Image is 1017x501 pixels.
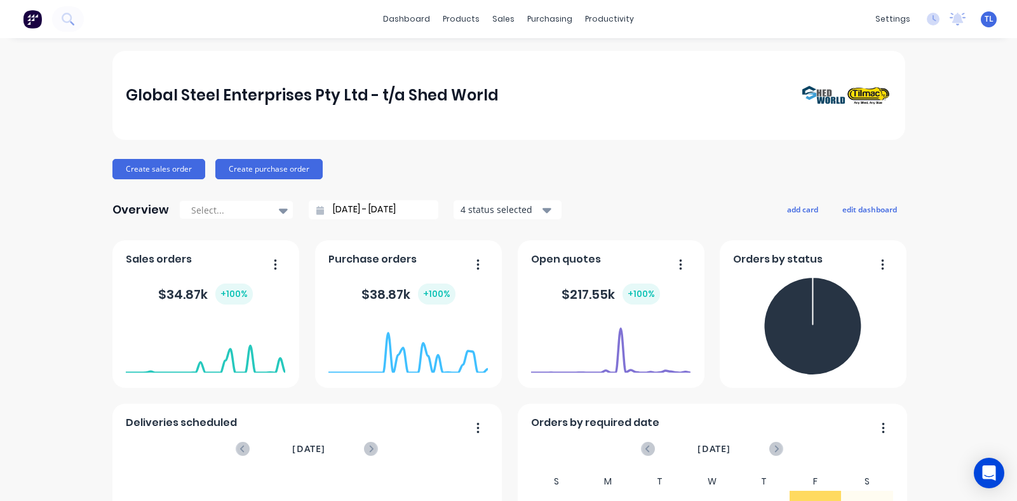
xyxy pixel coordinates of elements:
span: TL [985,13,993,25]
div: Overview [112,197,169,223]
div: $ 38.87k [361,284,455,305]
span: [DATE] [292,442,325,456]
div: settings [869,10,917,29]
span: Open quotes [531,252,601,267]
div: products [436,10,486,29]
img: Global Steel Enterprises Pty Ltd - t/a Shed World [802,86,891,106]
button: edit dashboard [834,201,905,217]
span: [DATE] [697,442,731,456]
div: $ 34.87k [158,284,253,305]
div: W [686,472,738,491]
span: Sales orders [126,252,192,267]
div: S [530,472,583,491]
div: S [841,472,893,491]
div: T [737,472,790,491]
span: Deliveries scheduled [126,415,237,430]
span: Orders by status [733,252,823,267]
div: + 100 % [418,284,455,305]
div: productivity [579,10,640,29]
span: Purchase orders [328,252,417,267]
div: purchasing [521,10,579,29]
a: dashboard [377,10,436,29]
div: Global Steel Enterprises Pty Ltd - t/a Shed World [126,83,499,108]
button: add card [779,201,826,217]
div: $ 217.55k [562,284,660,305]
button: Create purchase order [215,159,323,179]
button: Create sales order [112,159,205,179]
div: sales [486,10,521,29]
div: + 100 % [215,284,253,305]
button: 4 status selected [454,200,562,219]
div: Open Intercom Messenger [974,458,1004,488]
img: Factory [23,10,42,29]
div: F [790,472,842,491]
div: T [634,472,686,491]
div: 4 status selected [461,203,541,216]
div: M [583,472,635,491]
div: + 100 % [623,284,660,305]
